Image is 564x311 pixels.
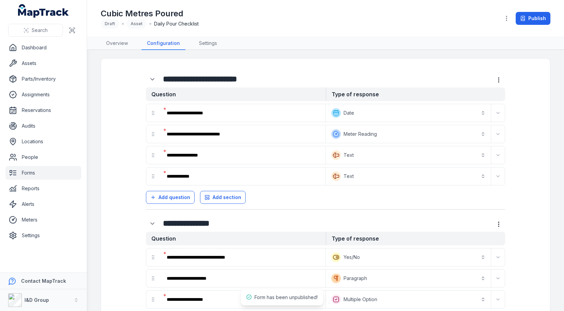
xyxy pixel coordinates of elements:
button: Meter Reading [327,127,490,142]
svg: drag [150,131,156,137]
button: Multiple Option [327,292,490,307]
span: Search [32,27,48,34]
div: drag [146,106,160,120]
span: Daily Pour Checklist [154,20,199,27]
button: more-detail [492,218,505,231]
strong: Type of response [326,87,505,101]
button: Text [327,169,490,184]
span: Form has been unpublished! [254,294,318,300]
div: :rg8:-form-item-label [161,250,324,265]
div: :rf8:-form-item-label [161,105,324,120]
button: Yes/No [327,250,490,265]
span: Add question [159,194,190,201]
button: Expand [493,171,503,182]
svg: drag [150,297,156,302]
svg: drag [150,276,156,281]
div: drag [146,272,160,285]
button: Expand [493,252,503,263]
a: Assets [5,56,81,70]
strong: I&D Group [24,297,49,303]
button: Expand [493,294,503,305]
a: Reservations [5,103,81,117]
div: :rfq:-form-item-label [161,169,324,184]
strong: Contact MapTrack [21,278,66,284]
a: Audits [5,119,81,133]
svg: drag [150,110,156,116]
button: Paragraph [327,271,490,286]
a: People [5,150,81,164]
button: Expand [146,73,159,86]
a: Dashboard [5,41,81,54]
button: Expand [493,150,503,161]
button: Text [327,148,490,163]
a: Alerts [5,197,81,211]
a: Assignments [5,88,81,101]
a: Parts/Inventory [5,72,81,86]
button: Date [327,105,490,120]
strong: Type of response [326,232,505,245]
a: Settings [194,37,222,50]
a: MapTrack [18,4,69,18]
strong: Question [146,87,326,101]
button: Search [8,24,63,37]
button: Publish [516,12,550,25]
a: Meters [5,213,81,227]
div: :rge:-form-item-label [161,271,324,286]
div: Draft [101,19,119,29]
div: :rg0:-form-item-label [146,217,160,230]
a: Configuration [142,37,185,50]
div: Asset [127,19,147,29]
strong: Question [146,232,326,245]
svg: drag [150,152,156,158]
a: Reports [5,182,81,195]
a: Forms [5,166,81,180]
div: :rfk:-form-item-label [161,148,324,163]
div: :rfe:-form-item-label [161,127,324,142]
button: Expand [493,108,503,118]
button: more-detail [492,73,505,86]
div: drag [146,148,160,162]
button: Expand [146,217,159,230]
button: Expand [493,129,503,140]
div: :rf0:-form-item-label [146,73,160,86]
svg: drag [150,255,156,260]
div: drag [146,127,160,141]
div: drag [146,250,160,264]
span: Add section [213,194,241,201]
button: Add section [200,191,246,204]
a: Settings [5,229,81,242]
button: Expand [493,273,503,284]
h1: Cubic Metres Poured [101,8,199,19]
button: Add question [146,191,195,204]
div: drag [146,293,160,306]
div: drag [146,169,160,183]
a: Locations [5,135,81,148]
div: :rgk:-form-item-label [161,292,324,307]
svg: drag [150,174,156,179]
a: Overview [101,37,133,50]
